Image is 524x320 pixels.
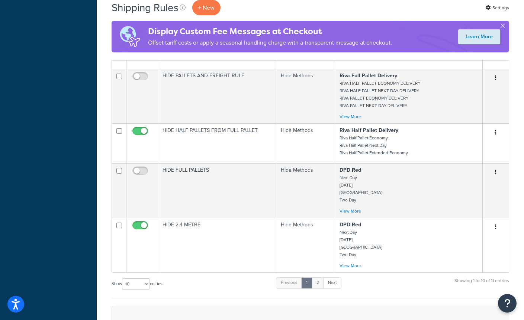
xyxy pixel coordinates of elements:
a: Settings [486,3,509,13]
strong: Riva Half Pallet Delivery [340,126,398,134]
h1: Shipping Rules [112,0,179,15]
small: Next Day [DATE] [GEOGRAPHIC_DATA] Two Day [340,174,382,203]
td: HIDE PALLETS AND FREIGHT RULE [158,69,276,123]
td: HIDE FULL PALLETS [158,163,276,218]
td: HIDE 2.4 METRE [158,218,276,272]
a: 2 [312,277,324,288]
h4: Display Custom Fee Messages at Checkout [148,25,392,38]
strong: DPD Red [340,221,361,229]
button: Open Resource Center [498,294,517,313]
a: View More [340,113,361,120]
div: Showing 1 to 10 of 11 entries [454,277,509,292]
small: RIVA HALF PALLET ECONOMY DELIVERY RIVA HALF PALLET NEXT DAY DELIVERY RIVA PALLET ECONOMY DELIVERY... [340,80,420,109]
small: Next Day [DATE] [GEOGRAPHIC_DATA] Two Day [340,229,382,258]
strong: Riva Full Pallet Delivery [340,72,397,80]
strong: DPD Red [340,166,361,174]
a: Previous [276,277,302,288]
select: Showentries [122,278,150,290]
a: Next [323,277,341,288]
small: Riva Half Pallet Economy Riva Half Pallet Next Day Riva Half Pallet Extended Economy [340,135,408,156]
a: View More [340,262,361,269]
td: Hide Methods [276,218,335,272]
label: Show entries [112,278,162,290]
a: View More [340,208,361,214]
td: Hide Methods [276,69,335,123]
td: Hide Methods [276,123,335,163]
a: Learn More [458,29,500,44]
td: HIDE HALF PALLETS FROM FULL PALLET [158,123,276,163]
a: 1 [301,277,312,288]
img: duties-banner-06bc72dcb5fe05cb3f9472aba00be2ae8eb53ab6f0d8bb03d382ba314ac3c341.png [112,21,148,52]
td: Hide Methods [276,163,335,218]
p: Offset tariff costs or apply a seasonal handling charge with a transparent message at checkout. [148,38,392,48]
